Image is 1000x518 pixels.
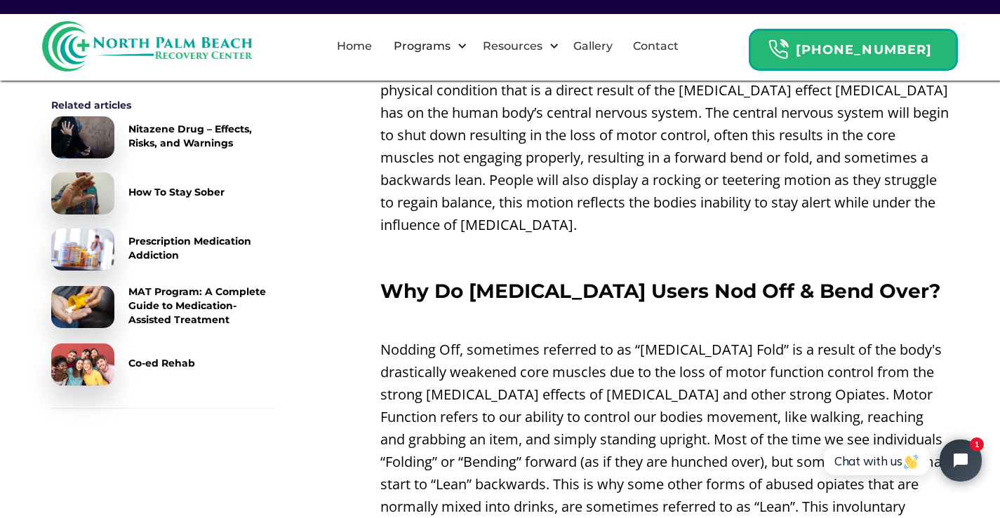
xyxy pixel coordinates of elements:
[51,172,276,214] a: How To Stay Sober
[471,24,563,69] div: Resources
[328,24,380,69] a: Home
[382,24,471,69] div: Programs
[128,285,276,327] div: MAT Program: A Complete Guide to Medication-Assisted Treatment
[51,116,276,158] a: Nitazene Drug – Effects, Risks, and Warnings
[749,22,958,71] a: Header Calendar Icons[PHONE_NUMBER]
[380,243,949,266] p: ‍
[128,185,225,199] div: How To Stay Sober
[51,98,276,112] div: Related articles
[796,42,932,57] strong: [PHONE_NUMBER]
[808,428,994,493] iframe: Tidio Chat
[565,24,621,69] a: Gallery
[380,57,949,236] p: [MEDICAL_DATA] nodding or folding is often called “Nodding Off”. Nodding off is a physical condit...
[51,285,276,329] a: MAT Program: A Complete Guide to Medication-Assisted Treatment
[625,24,687,69] a: Contact
[380,309,949,332] p: ‍
[380,279,940,303] strong: Why Do [MEDICAL_DATA] Users Nod Off & Bend Over?
[51,343,276,386] a: Co-ed Rehab
[128,122,276,150] div: Nitazene Drug – Effects, Risks, and Warnings
[768,39,789,60] img: Header Calendar Icons
[51,229,276,271] a: Prescription Medication Addiction
[479,38,546,55] div: Resources
[128,356,195,370] div: Co-ed Rehab
[390,38,454,55] div: Programs
[128,234,276,262] div: Prescription Medication Addiction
